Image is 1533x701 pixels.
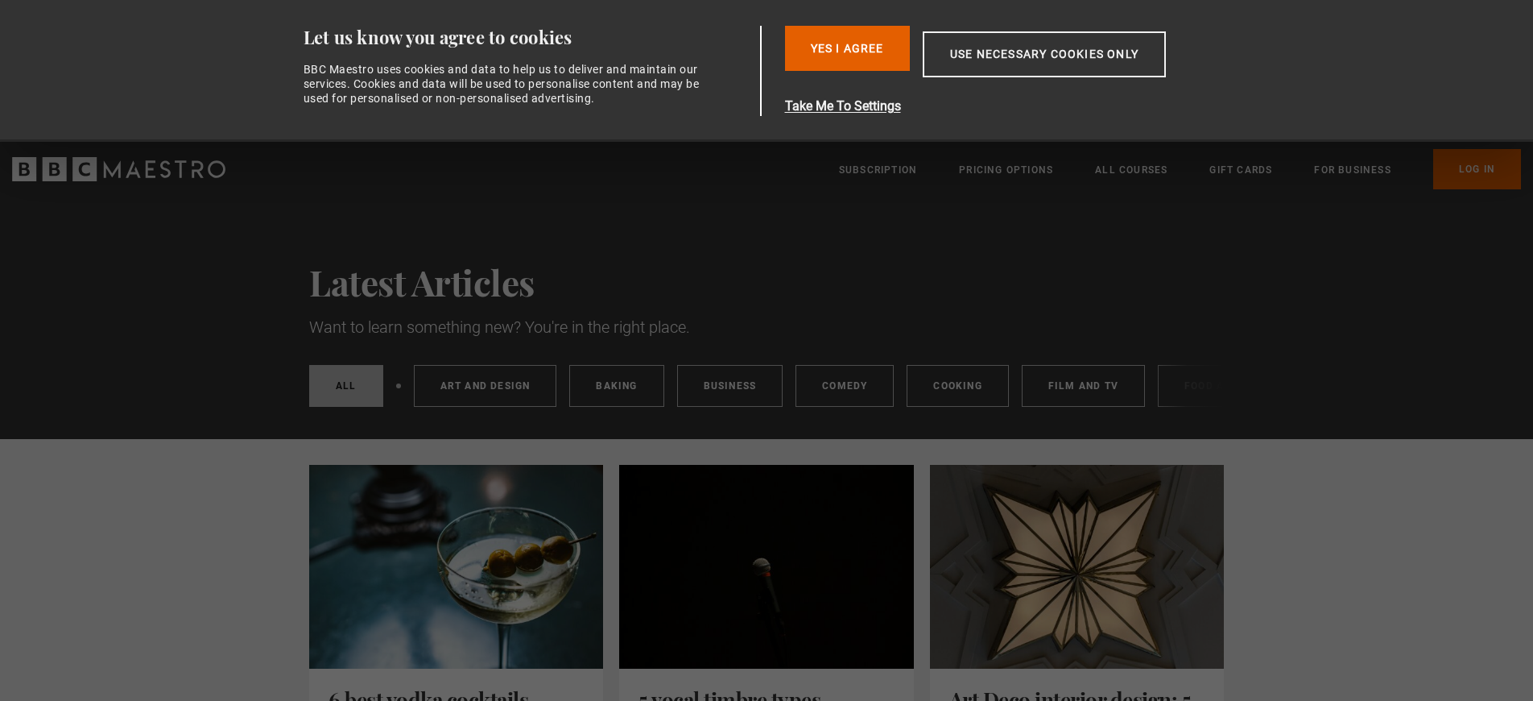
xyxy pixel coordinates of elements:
nav: Categories [309,365,1224,413]
a: All [309,365,383,407]
div: BBC Maestro uses cookies and data to help us to deliver and maintain our services. Cookies and da... [304,62,709,106]
a: Cooking [907,365,1008,407]
a: Art and Design [414,365,557,407]
a: All Courses [1095,162,1167,178]
h1: Latest Articles [309,262,1224,302]
button: Use necessary cookies only [923,31,1166,77]
a: Log In [1433,149,1521,189]
button: Take Me To Settings [785,97,1242,116]
p: Want to learn something new? You're in the right place. [309,315,1224,339]
a: Business [677,365,783,407]
svg: BBC Maestro [12,157,225,181]
a: Baking [569,365,663,407]
a: Comedy [795,365,894,407]
button: Yes I Agree [785,26,910,71]
a: Subscription [839,162,917,178]
div: Let us know you agree to cookies [304,26,754,49]
nav: Primary [839,149,1521,189]
a: Gift Cards [1209,162,1272,178]
a: Film and TV [1022,365,1145,407]
a: Pricing Options [959,162,1053,178]
a: For business [1314,162,1390,178]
